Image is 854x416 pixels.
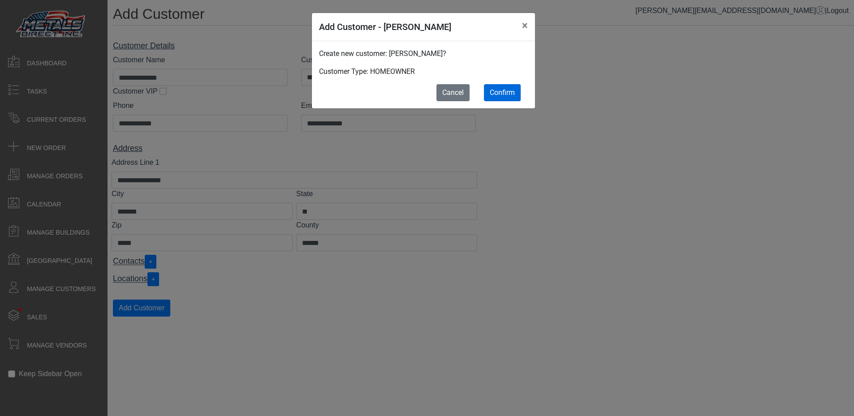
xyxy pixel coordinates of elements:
[319,48,528,59] p: Create new customer: [PERSON_NAME]?
[319,66,528,77] p: Customer Type: HOMEOWNER
[515,13,535,38] button: Close
[490,88,515,97] span: Confirm
[436,84,470,101] button: Cancel
[319,20,451,34] h5: Add Customer - [PERSON_NAME]
[484,84,521,101] button: Confirm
